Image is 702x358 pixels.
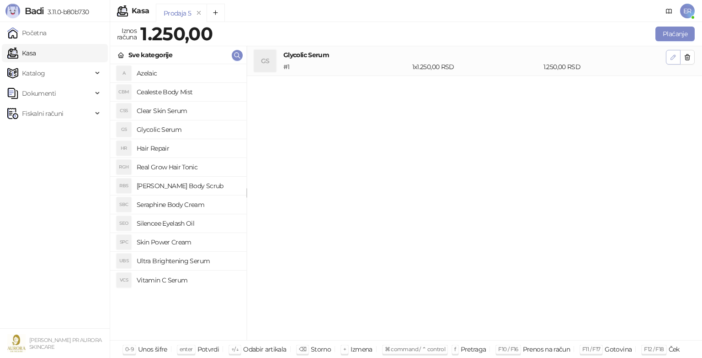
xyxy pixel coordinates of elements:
span: 3.11.0-b80b730 [44,8,89,16]
div: Ček [669,343,680,355]
h4: Skin Power Cream [137,235,239,250]
h4: Azelaic [137,66,239,81]
div: Potvrdi [197,343,219,355]
div: SPC [117,235,131,250]
h4: Glycolic Serum [137,122,239,137]
div: Odabir artikala [243,343,286,355]
div: CBM [117,85,131,99]
div: VCS [117,273,131,287]
div: Prodaja 5 [164,8,191,18]
span: f [454,346,456,353]
div: GS [254,50,276,72]
h4: [PERSON_NAME] Body Scrub [137,179,239,193]
div: Izmena [351,343,372,355]
div: 1 x 1.250,00 RSD [410,62,542,72]
button: Plaćanje [655,27,695,41]
div: SEO [117,216,131,231]
span: F11 / F17 [582,346,600,353]
span: + [343,346,346,353]
div: RGH [117,160,131,174]
h4: Real Grow Hair Tonic [137,160,239,174]
button: Add tab [207,4,225,22]
div: # 1 [282,62,410,72]
h4: Seraphine Body Cream [137,197,239,212]
div: Kasa [132,7,149,15]
div: Sve kategorije [128,50,172,60]
div: RBS [117,179,131,193]
small: [PERSON_NAME] PR AURORA SKINCARE [29,337,101,350]
span: Dokumenti [22,84,56,103]
div: SBC [117,197,131,212]
span: F10 / F16 [498,346,518,353]
span: ⌫ [299,346,306,353]
div: 1.250,00 RSD [542,62,668,72]
strong: 1.250,00 [140,22,213,45]
span: 0-9 [125,346,133,353]
span: Badi [25,5,44,16]
div: A [117,66,131,81]
span: Fiskalni računi [22,104,63,123]
a: Dokumentacija [662,4,676,18]
span: enter [180,346,193,353]
div: CSS [117,103,131,118]
div: Gotovina [605,343,632,355]
span: Katalog [22,64,45,82]
div: Pretraga [461,343,486,355]
div: Unos šifre [138,343,167,355]
div: HR [117,141,131,156]
span: ER [680,4,695,18]
span: ↑/↓ [231,346,239,353]
h4: Vitamin C Serum [137,273,239,287]
div: grid [110,64,246,340]
div: Iznos računa [115,25,138,43]
button: remove [193,9,205,17]
img: Logo [5,4,20,18]
a: Početna [7,24,47,42]
h4: Silencee Eyelash Oil [137,216,239,231]
div: GS [117,122,131,137]
span: ⌘ command / ⌃ control [385,346,446,353]
div: Storno [311,343,331,355]
h4: Ultra Brightening Serum [137,254,239,268]
h4: Cealeste Body Mist [137,85,239,99]
div: UBS [117,254,131,268]
div: Prenos na račun [523,343,570,355]
span: F12 / F18 [644,346,664,353]
img: 64x64-companyLogo-49a89dee-dabe-4d7e-87b5-030737ade40e.jpeg [7,334,26,353]
h4: Glycolic Serum [283,50,666,60]
h4: Hair Repair [137,141,239,156]
a: Kasa [7,44,36,62]
h4: Clear Skin Serum [137,103,239,118]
